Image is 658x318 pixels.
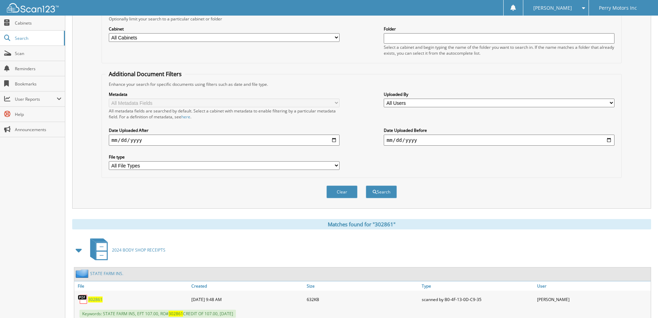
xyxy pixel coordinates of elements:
[74,281,190,291] a: File
[623,285,658,318] iframe: Chat Widget
[384,127,614,133] label: Date Uploaded Before
[105,81,618,87] div: Enhance your search for specific documents using filters such as date and file type.
[79,310,236,318] span: Keywords: STATE FARM INS, EFT 107.00, RO# CREDIT OF 107.00, [DATE]
[599,6,637,10] span: Perry Motors Inc
[420,292,535,306] div: scanned by B0-4F-13-0D-C9-35
[305,281,420,291] a: Size
[15,111,61,117] span: Help
[15,51,61,56] span: Scan
[76,269,90,278] img: folder2.png
[181,114,190,120] a: here
[384,44,614,56] div: Select a cabinet and begin typing the name of the folder you want to search in. If the name match...
[105,70,185,78] legend: Additional Document Filters
[72,219,651,229] div: Matches found for "302861"
[15,81,61,87] span: Bookmarks
[109,91,340,97] label: Metadata
[305,292,420,306] div: 632KB
[109,135,340,146] input: start
[190,292,305,306] div: [DATE] 9:48 AM
[535,281,651,291] a: User
[15,127,61,133] span: Announcements
[15,20,61,26] span: Cabinets
[190,281,305,291] a: Created
[109,127,340,133] label: Date Uploaded After
[169,311,183,317] span: 302861
[7,3,59,12] img: scan123-logo-white.svg
[86,236,165,264] a: 2024 BODY SHOP RECEIPTS
[90,271,123,276] a: STATE FARM INS.
[109,108,340,120] div: All metadata fields are searched by default. Select a cabinet with metadata to enable filtering b...
[384,26,614,32] label: Folder
[109,154,340,160] label: File type
[15,96,57,102] span: User Reports
[420,281,535,291] a: Type
[109,26,340,32] label: Cabinet
[384,135,614,146] input: end
[535,292,651,306] div: [PERSON_NAME]
[326,185,357,198] button: Clear
[112,247,165,253] span: 2024 BODY SHOP RECEIPTS
[366,185,397,198] button: Search
[15,35,60,41] span: Search
[105,16,618,22] div: Optionally limit your search to a particular cabinet or folder
[15,66,61,72] span: Reminders
[88,297,103,302] a: 302861
[78,294,88,305] img: PDF.png
[384,91,614,97] label: Uploaded By
[533,6,572,10] span: [PERSON_NAME]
